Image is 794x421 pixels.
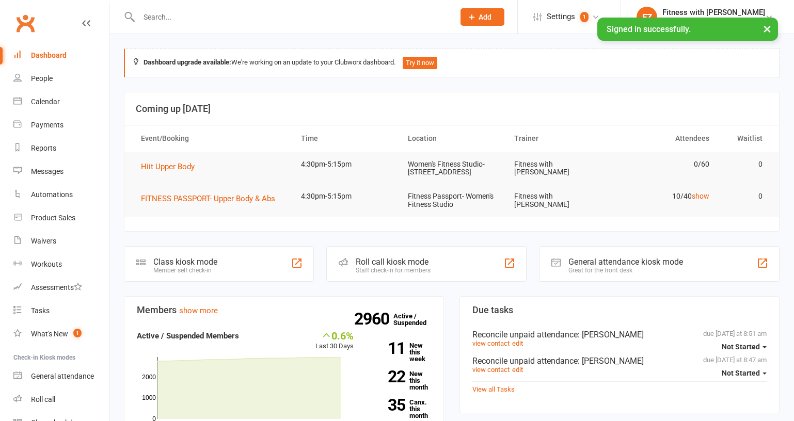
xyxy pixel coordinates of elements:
[13,206,109,230] a: Product Sales
[31,395,55,403] div: Roll call
[141,160,202,173] button: Hiit Upper Body
[132,125,292,152] th: Event/Booking
[315,330,354,341] div: 0.6%
[141,194,275,203] span: FITNESS PASSPORT- Upper Body & Abs
[399,125,505,152] th: Location
[31,167,63,175] div: Messages
[479,13,491,21] span: Add
[13,44,109,67] a: Dashboard
[578,330,644,339] span: : [PERSON_NAME]
[505,125,612,152] th: Trainer
[13,137,109,160] a: Reports
[512,366,523,374] a: edit
[505,184,612,217] td: Fitness with [PERSON_NAME]
[612,125,719,152] th: Attendees
[369,399,431,419] a: 35Canx. this month
[31,98,60,106] div: Calendar
[662,8,765,17] div: Fitness with [PERSON_NAME]
[13,365,109,388] a: General attendance kiosk mode
[13,253,109,276] a: Workouts
[472,385,515,393] a: View all Tasks
[722,364,767,382] button: Not Started
[612,184,719,208] td: 10/40
[662,17,765,26] div: Fitness with [PERSON_NAME]
[393,305,439,334] a: 2960Active / Suspended
[722,337,767,356] button: Not Started
[31,144,56,152] div: Reports
[13,67,109,90] a: People
[13,183,109,206] a: Automations
[369,341,405,356] strong: 11
[13,90,109,114] a: Calendar
[354,311,393,327] strong: 2960
[31,51,67,59] div: Dashboard
[13,299,109,322] a: Tasks
[403,57,437,69] button: Try it now
[292,184,399,208] td: 4:30pm-5:15pm
[460,8,504,26] button: Add
[399,152,505,185] td: Women's Fitness Studio- [STREET_ADDRESS]
[153,257,217,267] div: Class kiosk mode
[547,5,575,28] span: Settings
[13,322,109,346] a: What's New1
[31,283,82,292] div: Assessments
[31,372,94,380] div: General attendance
[292,152,399,176] td: 4:30pm-5:15pm
[399,184,505,217] td: Fitness Passport- Women's Fitness Studio
[637,7,657,27] div: FZ
[31,237,56,245] div: Waivers
[356,257,431,267] div: Roll call kiosk mode
[315,330,354,352] div: Last 30 Days
[505,152,612,185] td: Fitness with [PERSON_NAME]
[369,342,431,362] a: 11New this week
[31,330,68,338] div: What's New
[568,257,683,267] div: General attendance kiosk mode
[692,192,709,200] a: show
[472,305,767,315] h3: Due tasks
[179,306,218,315] a: show more
[31,190,73,199] div: Automations
[153,267,217,274] div: Member self check-in
[719,152,772,176] td: 0
[722,343,760,351] span: Not Started
[13,114,109,137] a: Payments
[578,356,644,366] span: : [PERSON_NAME]
[472,330,767,339] div: Reconcile unpaid attendance
[13,160,109,183] a: Messages
[141,192,282,205] button: FITNESS PASSPORT- Upper Body & Abs
[580,12,589,22] span: 1
[568,267,683,274] div: Great for the front desk
[137,331,239,341] strong: Active / Suspended Members
[607,24,691,34] span: Signed in successfully.
[144,58,231,66] strong: Dashboard upgrade available:
[13,388,109,411] a: Roll call
[369,369,405,384] strong: 22
[12,10,38,36] a: Clubworx
[31,121,63,129] div: Payments
[719,184,772,208] td: 0
[292,125,399,152] th: Time
[13,276,109,299] a: Assessments
[136,104,768,114] h3: Coming up [DATE]
[13,230,109,253] a: Waivers
[31,74,53,83] div: People
[472,356,767,366] div: Reconcile unpaid attendance
[472,339,510,347] a: view contact
[369,397,405,413] strong: 35
[369,370,431,391] a: 22New this month
[137,305,431,315] h3: Members
[719,125,772,152] th: Waitlist
[356,267,431,274] div: Staff check-in for members
[31,260,62,268] div: Workouts
[124,48,780,77] div: We're working on an update to your Clubworx dashboard.
[472,366,510,374] a: view contact
[758,18,776,40] button: ×
[73,329,82,337] span: 1
[141,162,195,171] span: Hiit Upper Body
[512,339,523,347] a: edit
[612,152,719,176] td: 0/60
[722,369,760,377] span: Not Started
[31,214,75,222] div: Product Sales
[31,306,50,315] div: Tasks
[136,10,447,24] input: Search...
